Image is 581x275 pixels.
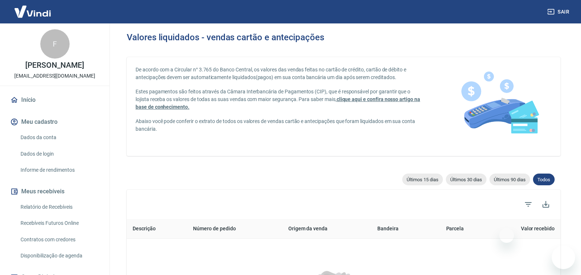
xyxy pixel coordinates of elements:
[18,163,101,178] a: Informe de rendimentos
[552,246,575,269] iframe: Botão para abrir a janela de mensagens
[537,196,555,213] button: Baixar listagem
[489,177,530,182] span: Últimos 90 dias
[450,57,549,156] img: card-liquidations.916113cab14af1f97834.png
[371,219,429,239] th: Bandeira
[40,29,70,59] div: F
[9,92,101,108] a: Início
[136,96,420,110] a: clique aqui e confira nosso artigo na base de conhecimento.
[533,174,555,185] div: Todos
[481,219,560,239] th: Valor recebido
[18,146,101,161] a: Dados de login
[18,130,101,145] a: Dados da conta
[25,62,84,69] p: [PERSON_NAME]
[136,118,422,133] p: Abaixo você pode conferir o extrato de todos os valores de vendas cartão e antecipações que foram...
[14,72,95,80] p: [EMAIL_ADDRESS][DOMAIN_NAME]
[9,183,101,200] button: Meus recebíveis
[9,0,56,23] img: Vindi
[533,177,555,182] span: Todos
[127,219,187,239] th: Descrição
[446,177,486,182] span: Últimos 30 dias
[18,216,101,231] a: Recebíveis Futuros Online
[18,248,101,263] a: Disponibilização de agenda
[489,174,530,185] div: Últimos 90 dias
[187,219,282,239] th: Número de pedido
[9,114,101,130] button: Meu cadastro
[519,196,537,213] span: Filtros
[18,200,101,215] a: Relatório de Recebíveis
[402,177,443,182] span: Últimos 15 dias
[402,174,443,185] div: Últimos 15 dias
[446,174,486,185] div: Últimos 30 dias
[127,32,324,42] h3: Valores liquidados - vendas cartão e antecipações
[282,219,372,239] th: Origem da venda
[136,88,422,111] p: Estes pagamentos são feitos através da Câmara Interbancária de Pagamentos (CIP), que é responsáve...
[499,228,514,243] iframe: Fechar mensagem
[136,66,422,81] p: De acordo com a Circular n° 3.765 do Banco Central, os valores das vendas feitas no cartão de cré...
[18,232,101,247] a: Contratos com credores
[429,219,481,239] th: Parcela
[546,5,572,19] button: Sair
